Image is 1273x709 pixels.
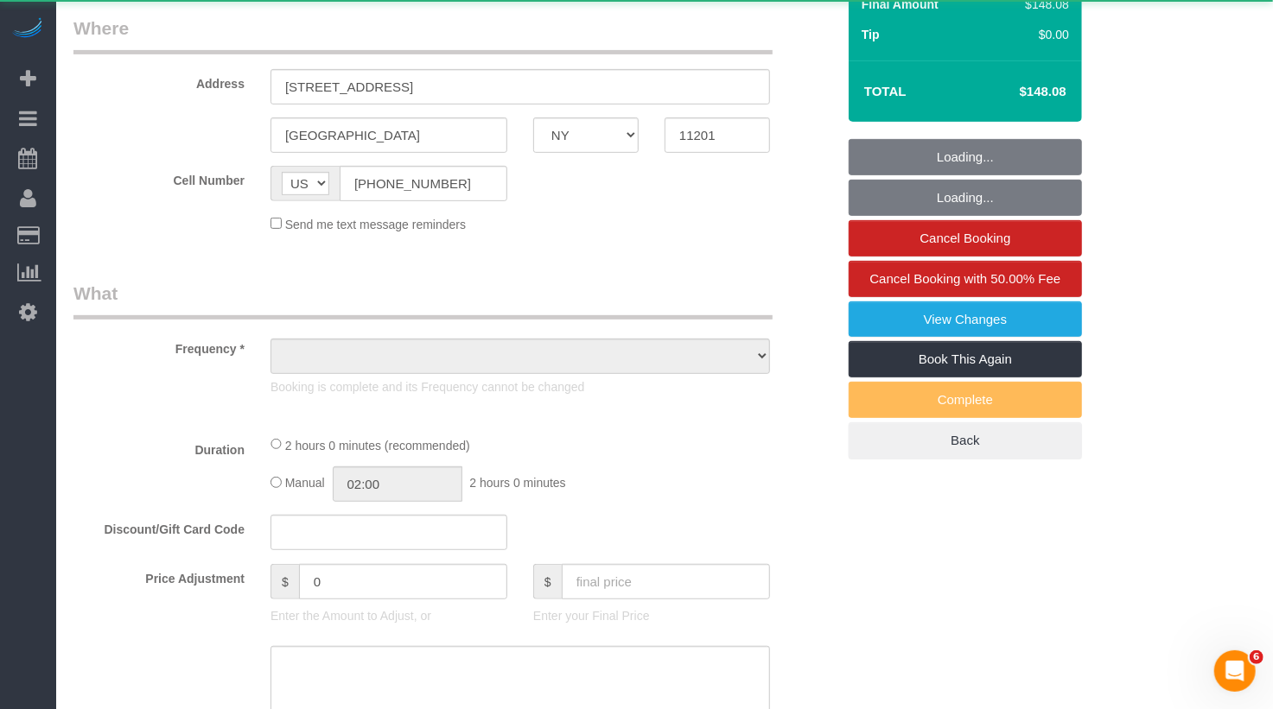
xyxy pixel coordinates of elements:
a: Back [849,422,1082,459]
legend: Where [73,16,773,54]
span: Send me text message reminders [285,218,466,231]
p: Enter the Amount to Adjust, or [271,607,507,624]
input: Cell Number [340,166,507,201]
a: Cancel Booking with 50.00% Fee [849,261,1082,297]
a: Cancel Booking [849,220,1082,256]
a: Book This Again [849,341,1082,377]
label: Address [60,69,258,92]
legend: What [73,281,773,320]
div: $0.00 [1019,26,1069,43]
span: Manual [285,477,325,491]
label: Tip [862,26,880,43]
input: City [271,117,507,153]
label: Discount/Gift Card Code [60,515,258,538]
span: 6 [1250,650,1263,664]
label: Cell Number [60,166,258,189]
p: Enter your Final Price [533,607,770,624]
iframe: Intercom live chat [1214,650,1256,692]
span: 2 hours 0 minutes [469,477,565,491]
label: Frequency * [60,334,258,358]
a: View Changes [849,301,1082,338]
strong: Total [864,84,907,98]
input: Zip Code [665,117,770,153]
p: Booking is complete and its Frequency cannot be changed [271,378,770,396]
h4: $148.08 [968,85,1066,99]
span: Cancel Booking with 50.00% Fee [870,271,1061,286]
input: final price [562,564,770,599]
span: 2 hours 0 minutes (recommended) [285,438,470,452]
span: $ [533,564,562,599]
label: Duration [60,435,258,459]
img: Automaid Logo [10,17,45,41]
span: $ [271,564,299,599]
label: Price Adjustment [60,564,258,587]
